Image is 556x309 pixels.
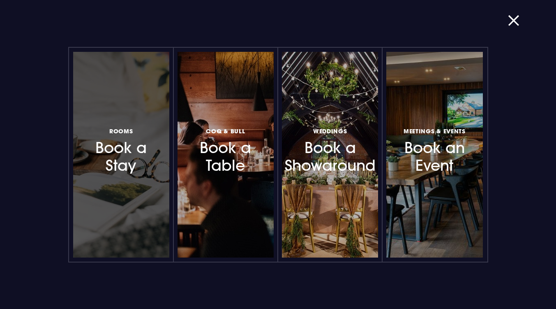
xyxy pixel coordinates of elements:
[298,126,362,175] h3: Book a Showaround
[313,127,347,135] span: Weddings
[402,126,466,175] h3: Book an Event
[206,127,245,135] span: Coq & Bull
[89,126,153,175] h3: Book a Stay
[73,52,169,258] a: RoomsBook a Stay
[282,52,378,258] a: WeddingsBook a Showaround
[404,127,466,135] span: Meetings & Events
[194,126,258,175] h3: Book a Table
[109,127,133,135] span: Rooms
[386,52,482,258] a: Meetings & EventsBook an Event
[178,52,274,258] a: Coq & BullBook a Table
